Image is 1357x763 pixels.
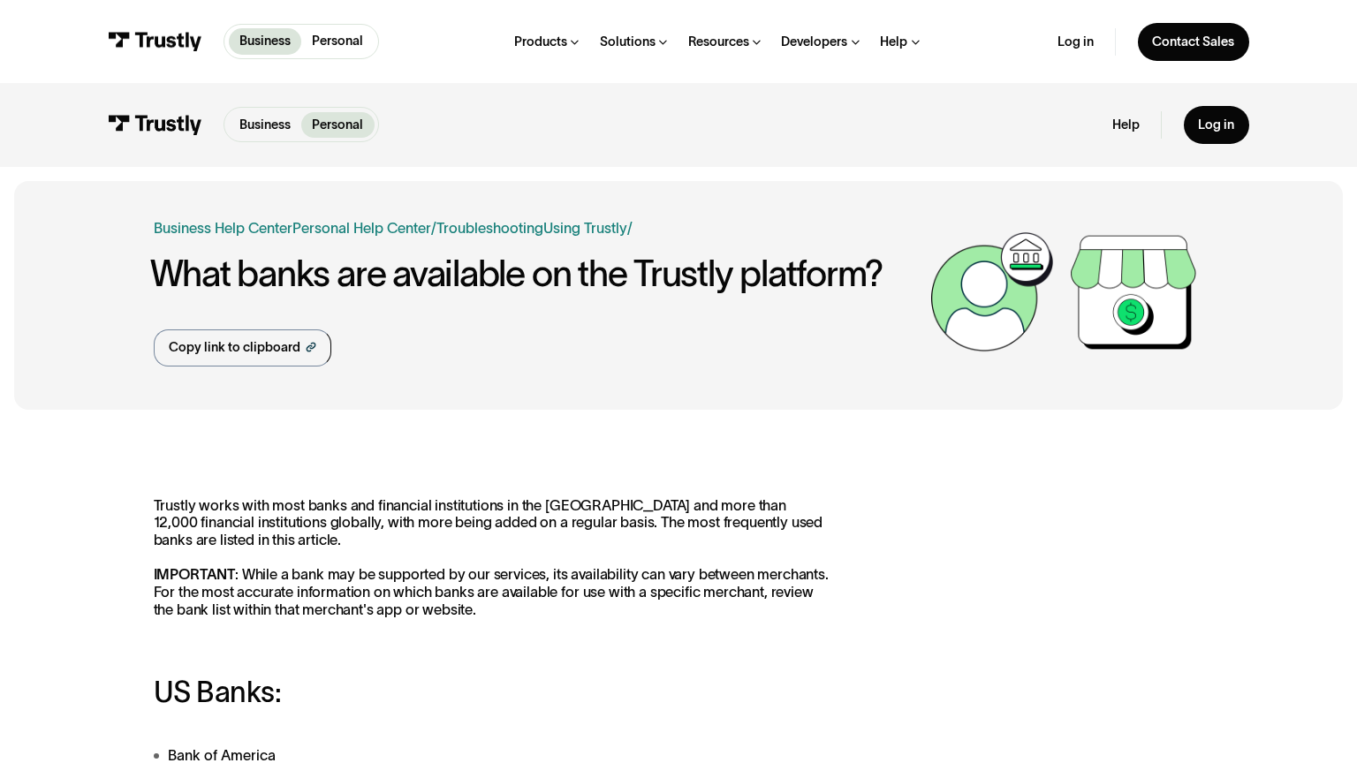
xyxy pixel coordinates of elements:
div: Log in [1198,117,1234,133]
div: Contact Sales [1152,34,1234,50]
a: Personal [301,112,375,139]
div: Products [514,34,567,50]
a: Business [229,112,302,139]
a: Log in [1058,34,1094,50]
a: Personal Help Center [292,217,431,239]
a: Contact Sales [1138,23,1249,61]
p: Personal [312,32,363,51]
p: Trustly works with most banks and financial institutions in the [GEOGRAPHIC_DATA] and more than 1... [154,497,830,619]
a: Copy link to clipboard [154,329,332,366]
div: Resources [688,34,749,50]
a: Personal [301,28,375,55]
p: Business [239,116,291,135]
a: Log in [1184,106,1249,144]
img: Trustly Logo [108,32,202,52]
div: Copy link to clipboard [169,338,300,358]
p: Personal [312,116,363,135]
div: Help [880,34,907,50]
a: Troubleshooting [436,220,543,236]
p: Business [239,32,291,51]
strong: IMPORTANT [154,566,236,582]
a: Help [1112,117,1140,133]
div: Solutions [600,34,656,50]
a: Business Help Center [154,217,292,239]
div: / [431,217,436,239]
a: Using Trustly [543,220,627,236]
h3: US Banks: [154,676,830,708]
img: Trustly Logo [108,115,202,135]
a: Business [229,28,302,55]
div: / [627,217,633,239]
div: Developers [781,34,847,50]
h1: What banks are available on the Trustly platform? [150,253,921,293]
